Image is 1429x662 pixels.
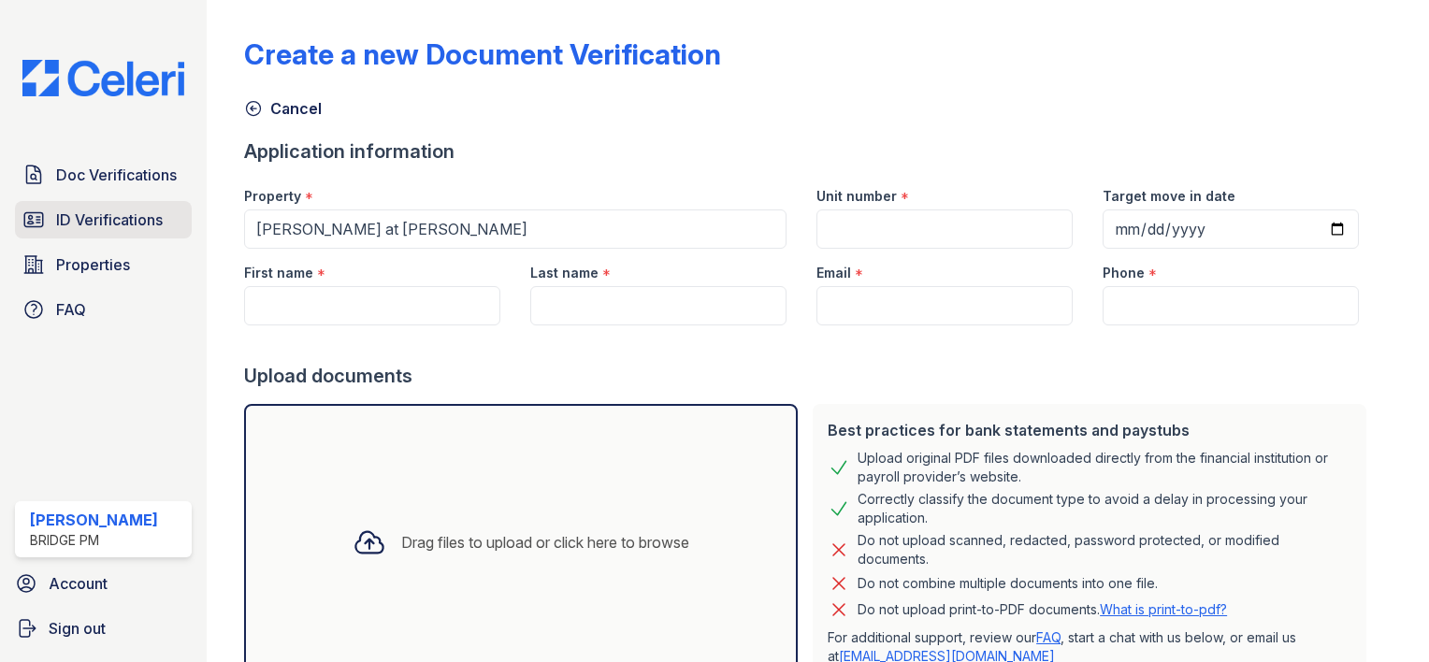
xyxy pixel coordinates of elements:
label: Property [244,187,301,206]
a: FAQ [15,291,192,328]
label: First name [244,264,313,282]
div: Upload original PDF files downloaded directly from the financial institution or payroll provider’... [858,449,1351,486]
div: Best practices for bank statements and paystubs [828,419,1351,441]
a: ID Verifications [15,201,192,238]
span: ID Verifications [56,209,163,231]
label: Target move in date [1103,187,1235,206]
label: Email [816,264,851,282]
a: FAQ [1036,629,1061,645]
label: Unit number [816,187,897,206]
div: Do not combine multiple documents into one file. [858,572,1158,595]
a: Sign out [7,610,199,647]
img: CE_Logo_Blue-a8612792a0a2168367f1c8372b55b34899dd931a85d93a1a3d3e32e68fde9ad4.png [7,60,199,96]
a: Cancel [244,97,322,120]
span: Sign out [49,617,106,640]
a: Doc Verifications [15,156,192,194]
a: Properties [15,246,192,283]
a: What is print-to-pdf? [1100,601,1227,617]
div: [PERSON_NAME] [30,509,158,531]
div: Correctly classify the document type to avoid a delay in processing your application. [858,490,1351,527]
span: Doc Verifications [56,164,177,186]
span: Account [49,572,108,595]
span: Properties [56,253,130,276]
label: Phone [1103,264,1145,282]
div: Bridge PM [30,531,158,550]
span: FAQ [56,298,86,321]
div: Drag files to upload or click here to browse [401,531,689,554]
div: Application information [244,138,1374,165]
div: Do not upload scanned, redacted, password protected, or modified documents. [858,531,1351,568]
div: Upload documents [244,363,1374,389]
p: Do not upload print-to-PDF documents. [858,600,1227,619]
label: Last name [530,264,599,282]
div: Create a new Document Verification [244,37,721,71]
a: Account [7,565,199,602]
